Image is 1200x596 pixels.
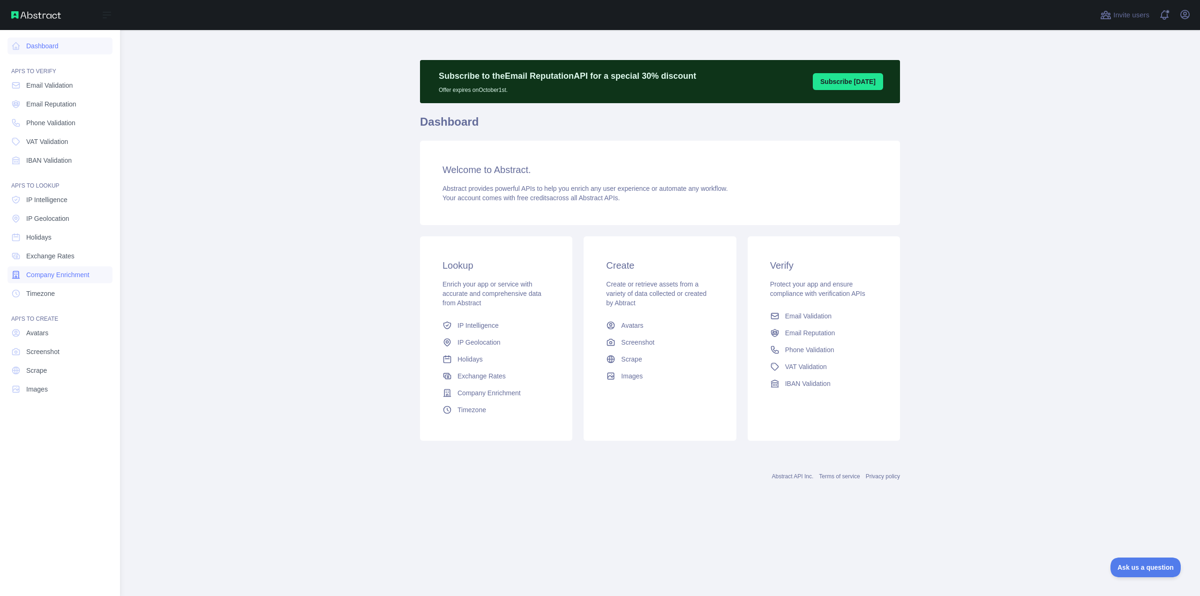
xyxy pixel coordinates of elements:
a: Avatars [602,317,717,334]
h3: Lookup [442,259,550,272]
span: Avatars [621,321,643,330]
div: API'S TO LOOKUP [7,171,112,189]
span: Holidays [457,355,483,364]
span: Enrich your app or service with accurate and comprehensive data from Abstract [442,280,541,307]
iframe: Toggle Customer Support [1110,558,1181,577]
span: free credits [517,194,549,202]
span: Email Validation [785,311,832,321]
a: Timezone [7,285,112,302]
a: Screenshot [602,334,717,351]
span: Screenshot [621,338,654,347]
h3: Verify [770,259,877,272]
a: Dashboard [7,38,112,54]
a: Screenshot [7,343,112,360]
span: Timezone [26,289,55,298]
span: Scrape [621,355,642,364]
span: Company Enrichment [26,270,90,279]
a: Images [602,368,717,385]
span: Phone Validation [785,345,834,355]
a: IP Intelligence [7,191,112,208]
span: Exchange Rates [26,251,75,261]
a: Scrape [7,362,112,379]
a: Timezone [439,401,554,418]
span: IP Geolocation [457,338,501,347]
a: Exchange Rates [7,248,112,264]
span: Timezone [457,405,486,415]
span: Your account comes with across all Abstract APIs. [442,194,620,202]
a: Email Reputation [7,96,112,113]
a: Scrape [602,351,717,368]
a: VAT Validation [766,358,881,375]
span: IP Intelligence [26,195,67,204]
span: VAT Validation [26,137,68,146]
a: Phone Validation [7,114,112,131]
h3: Create [606,259,713,272]
span: Images [621,371,643,381]
span: Email Reputation [26,99,76,109]
span: IBAN Validation [26,156,72,165]
button: Invite users [1098,8,1151,23]
a: Exchange Rates [439,368,554,385]
img: Abstract API [11,11,61,19]
a: Email Reputation [766,324,881,341]
span: Phone Validation [26,118,75,128]
a: Email Validation [766,308,881,324]
span: Email Reputation [785,328,835,338]
a: IBAN Validation [766,375,881,392]
a: Holidays [439,351,554,368]
span: Holidays [26,233,52,242]
span: IP Intelligence [457,321,499,330]
a: VAT Validation [7,133,112,150]
a: Privacy policy [866,473,900,480]
span: Email Validation [26,81,73,90]
span: Invite users [1113,10,1149,21]
a: Holidays [7,229,112,246]
a: Images [7,381,112,398]
button: Subscribe [DATE] [813,73,883,90]
p: Offer expires on October 1st. [439,83,696,94]
a: IP Geolocation [7,210,112,227]
a: IP Geolocation [439,334,554,351]
span: Company Enrichment [457,388,521,398]
span: Protect your app and ensure compliance with verification APIs [770,280,865,297]
a: Avatars [7,324,112,341]
span: VAT Validation [785,362,827,371]
div: API'S TO CREATE [7,304,112,323]
span: IBAN Validation [785,379,831,388]
span: Images [26,385,48,394]
span: Avatars [26,328,48,338]
span: Scrape [26,366,47,375]
a: Terms of service [819,473,860,480]
div: API'S TO VERIFY [7,56,112,75]
span: Screenshot [26,347,60,356]
a: IP Intelligence [439,317,554,334]
span: IP Geolocation [26,214,69,223]
span: Exchange Rates [457,371,506,381]
a: Email Validation [7,77,112,94]
span: Create or retrieve assets from a variety of data collected or created by Abtract [606,280,706,307]
p: Subscribe to the Email Reputation API for a special 30 % discount [439,69,696,83]
a: Abstract API Inc. [772,473,814,480]
h1: Dashboard [420,114,900,137]
span: Abstract provides powerful APIs to help you enrich any user experience or automate any workflow. [442,185,728,192]
a: IBAN Validation [7,152,112,169]
a: Company Enrichment [7,266,112,283]
a: Phone Validation [766,341,881,358]
a: Company Enrichment [439,385,554,401]
h3: Welcome to Abstract. [442,163,877,176]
